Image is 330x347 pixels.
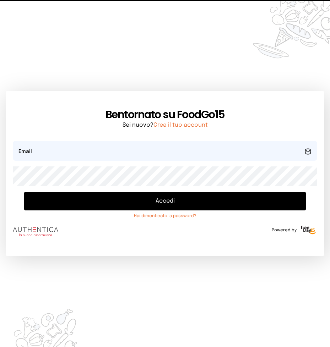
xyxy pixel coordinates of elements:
a: Hai dimenticato la password? [24,213,306,219]
h1: Bentornato su FoodGo15 [13,108,317,121]
img: logo.8f33a47.png [13,227,58,236]
img: logo-freeday.3e08031.png [299,225,317,236]
a: Crea il tuo account [153,122,208,128]
button: Accedi [24,192,306,210]
p: Sei nuovo? [13,121,317,130]
span: Powered by [272,227,297,233]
